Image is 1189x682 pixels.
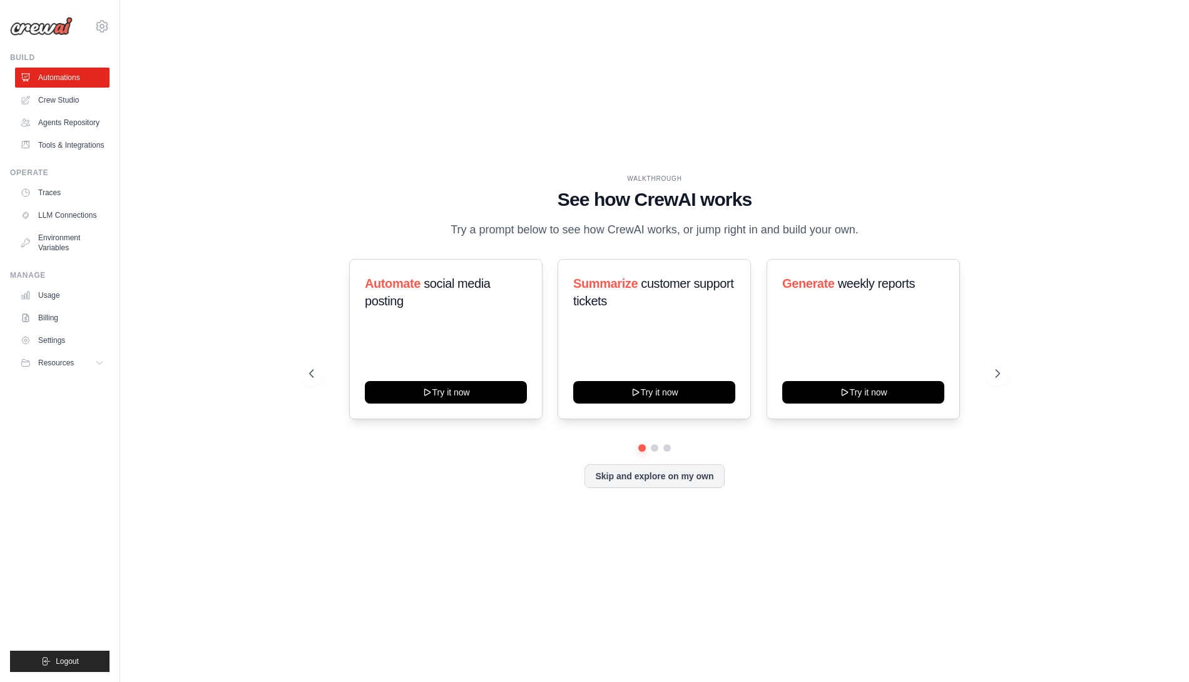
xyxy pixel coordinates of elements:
[309,188,1000,211] h1: See how CrewAI works
[365,277,421,290] span: Automate
[573,277,638,290] span: Summarize
[365,381,527,404] button: Try it now
[782,381,944,404] button: Try it now
[56,656,79,666] span: Logout
[10,651,110,672] button: Logout
[15,285,110,305] a: Usage
[15,205,110,225] a: LLM Connections
[837,277,914,290] span: weekly reports
[15,308,110,328] a: Billing
[15,68,110,88] a: Automations
[15,135,110,155] a: Tools & Integrations
[15,353,110,373] button: Resources
[365,277,491,308] span: social media posting
[10,168,110,178] div: Operate
[10,53,110,63] div: Build
[10,270,110,280] div: Manage
[782,277,835,290] span: Generate
[444,221,865,239] p: Try a prompt below to see how CrewAI works, or jump right in and build your own.
[584,464,724,488] button: Skip and explore on my own
[38,358,74,368] span: Resources
[573,277,733,308] span: customer support tickets
[15,113,110,133] a: Agents Repository
[309,174,1000,183] div: WALKTHROUGH
[15,90,110,110] a: Crew Studio
[15,228,110,258] a: Environment Variables
[15,183,110,203] a: Traces
[10,17,73,36] img: Logo
[15,330,110,350] a: Settings
[573,381,735,404] button: Try it now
